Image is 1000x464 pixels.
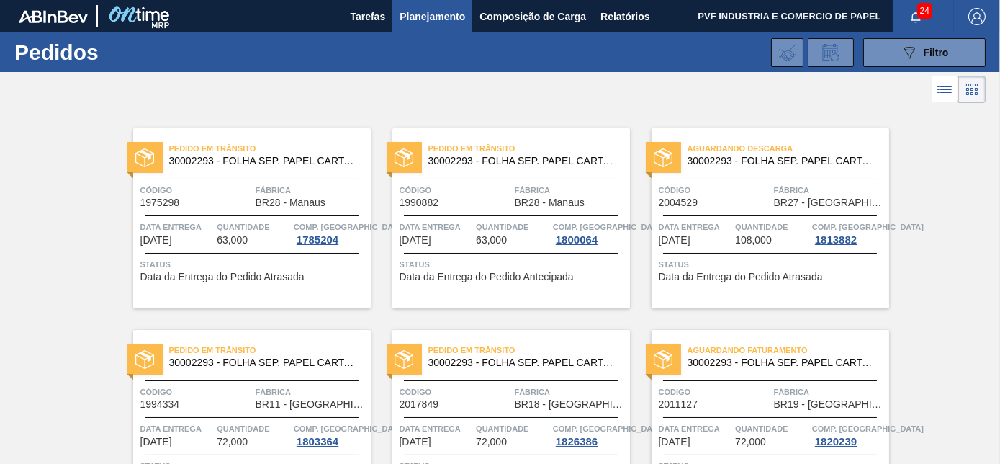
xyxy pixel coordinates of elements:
a: Comp. [GEOGRAPHIC_DATA]1803364 [294,421,367,447]
span: 63,000 [217,235,248,246]
span: Quantidade [735,421,808,436]
span: Data entrega [140,220,214,234]
span: 30002293 - FOLHA SEP. PAPEL CARTAO 1200x1000M 350g [688,156,878,166]
span: Código [400,385,511,399]
span: BR18 - Pernambuco [515,399,626,410]
span: Comp. Carga [812,220,924,234]
a: Comp. [GEOGRAPHIC_DATA]1813882 [812,220,886,246]
span: 28/08/2025 [140,235,172,246]
span: Data da Entrega do Pedido Atrasada [140,272,305,282]
span: Fábrica [256,385,367,399]
span: BR11 - São Luís [256,399,367,410]
span: Código [400,183,511,197]
div: 1785204 [294,234,341,246]
a: Comp. [GEOGRAPHIC_DATA]1785204 [294,220,367,246]
div: Importar Negociações dos Pedidos [771,38,803,67]
span: Quantidade [217,220,290,234]
span: 72,000 [217,437,248,447]
img: status [654,148,672,167]
span: Pedido em Trânsito [428,343,630,357]
span: 2011127 [659,399,698,410]
span: Pedido em Trânsito [428,141,630,156]
span: Data entrega [400,220,473,234]
span: 72,000 [476,437,507,447]
span: Data entrega [659,421,732,436]
span: Data entrega [140,421,214,436]
span: Comp. Carga [294,220,405,234]
span: Quantidade [476,421,549,436]
div: Visão em Lista [932,76,958,103]
div: Visão em Cards [958,76,986,103]
span: Pedido em Trânsito [169,141,371,156]
div: Solicitação de Revisão de Pedidos [808,38,854,67]
span: BR19 - Nova Rio [774,399,886,410]
span: 29/08/2025 [400,235,431,246]
span: Comp. Carga [553,421,665,436]
span: 63,000 [476,235,507,246]
span: Status [659,257,886,272]
span: Fábrica [774,183,886,197]
span: 30002293 - FOLHA SEP. PAPEL CARTAO 1200x1000M 350g [169,357,359,368]
span: 30002293 - FOLHA SEP. PAPEL CARTAO 1200x1000M 350g [688,357,878,368]
span: 09/09/2025 [659,235,690,246]
span: 2004529 [659,197,698,208]
div: 1800064 [553,234,600,246]
span: Código [659,183,770,197]
h1: Pedidos [14,44,217,61]
span: 30002293 - FOLHA SEP. PAPEL CARTAO 1200x1000M 350g [428,357,618,368]
span: 24 [917,3,932,19]
span: Código [659,385,770,399]
span: Quantidade [217,421,290,436]
div: 1813882 [812,234,860,246]
button: Filtro [863,38,986,67]
a: statusPedido em Trânsito30002293 - FOLHA SEP. PAPEL CARTAO 1200x1000M 350gCódigo1975298FábricaBR2... [112,128,371,308]
span: 30002293 - FOLHA SEP. PAPEL CARTAO 1200x1000M 350g [428,156,618,166]
img: status [135,148,154,167]
img: status [654,350,672,369]
a: statusAguardando Descarga30002293 - FOLHA SEP. PAPEL CARTAO 1200x1000M 350gCódigo2004529FábricaBR... [630,128,889,308]
span: 2017849 [400,399,439,410]
span: Planejamento [400,8,465,25]
span: 16/09/2025 [140,437,172,447]
span: Comp. Carga [294,421,405,436]
span: BR27 - Nova Minas [774,197,886,208]
span: Filtro [924,47,949,58]
span: 16/09/2025 [659,437,690,447]
img: status [395,148,413,167]
span: Data da Entrega do Pedido Antecipada [400,272,574,282]
span: 1994334 [140,399,180,410]
div: 1820239 [812,436,860,447]
span: Fábrica [774,385,886,399]
span: Aguardando Faturamento [688,343,889,357]
img: TNhmsLtSVTkK8tSr43FrP2fwEKptu5GPRR3wAAAABJRU5ErkJggg== [19,10,88,23]
span: Data entrega [400,421,473,436]
span: Relatórios [600,8,649,25]
span: Comp. Carga [553,220,665,234]
span: Tarefas [350,8,385,25]
img: status [135,350,154,369]
img: status [395,350,413,369]
span: Código [140,385,252,399]
span: Quantidade [735,220,808,234]
span: Status [400,257,626,272]
span: Código [140,183,252,197]
span: Status [140,257,367,272]
span: 108,000 [735,235,772,246]
span: 30002293 - FOLHA SEP. PAPEL CARTAO 1200x1000M 350g [169,156,359,166]
div: 1803364 [294,436,341,447]
a: statusPedido em Trânsito30002293 - FOLHA SEP. PAPEL CARTAO 1200x1000M 350gCódigo1990882FábricaBR2... [371,128,630,308]
span: BR28 - Manaus [256,197,325,208]
span: Aguardando Descarga [688,141,889,156]
span: 72,000 [735,437,766,447]
a: Comp. [GEOGRAPHIC_DATA]1800064 [553,220,626,246]
span: BR28 - Manaus [515,197,585,208]
button: Notificações [893,6,939,27]
span: 1975298 [140,197,180,208]
a: Comp. [GEOGRAPHIC_DATA]1826386 [553,421,626,447]
span: Comp. Carga [812,421,924,436]
img: Logout [968,8,986,25]
span: Data entrega [659,220,732,234]
a: Comp. [GEOGRAPHIC_DATA]1820239 [812,421,886,447]
span: Data da Entrega do Pedido Atrasada [659,272,823,282]
span: 1990882 [400,197,439,208]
